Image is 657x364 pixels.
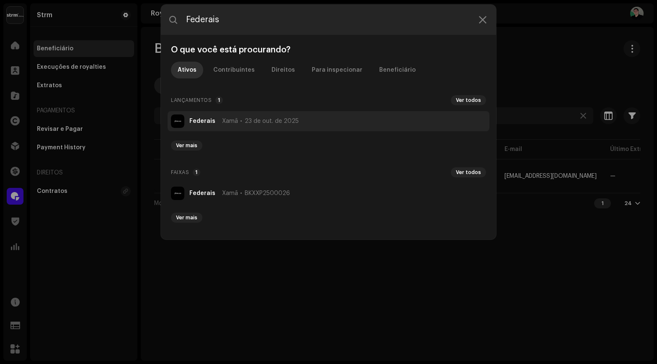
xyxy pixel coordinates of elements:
div: Contribuintes [213,62,255,78]
div: O que você está procurando? [168,45,489,55]
span: Ver todos [456,169,481,176]
span: Ver mais [176,142,197,149]
button: Ver todos [451,95,486,105]
div: Beneficiário [379,62,416,78]
span: Ver mais [176,214,197,221]
strong: Federais [189,118,215,125]
strong: Federais [189,190,215,197]
span: Xamã [222,190,238,197]
input: Pesquisa [161,5,496,35]
button: Ver mais [171,213,202,223]
span: BKXXP2500026 [245,190,290,197]
p-badge: 1 [193,169,200,176]
span: Faixas [171,167,189,177]
span: Ver todos [456,97,481,104]
img: 069e3392-c29c-4f5a-bf1a-56864b79929d [171,187,184,200]
img: 069e3392-c29c-4f5a-bf1a-56864b79929d [171,114,184,128]
button: Ver mais [171,140,202,151]
div: Ativos [178,62,197,78]
span: Xamã [222,118,238,125]
div: Para inspecionar [312,62,362,78]
button: Ver todos [451,167,486,177]
p-badge: 1 [215,96,223,104]
span: 23 de out. de 2025 [245,118,299,125]
div: Direitos [272,62,295,78]
span: Lançamentos [171,95,212,105]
